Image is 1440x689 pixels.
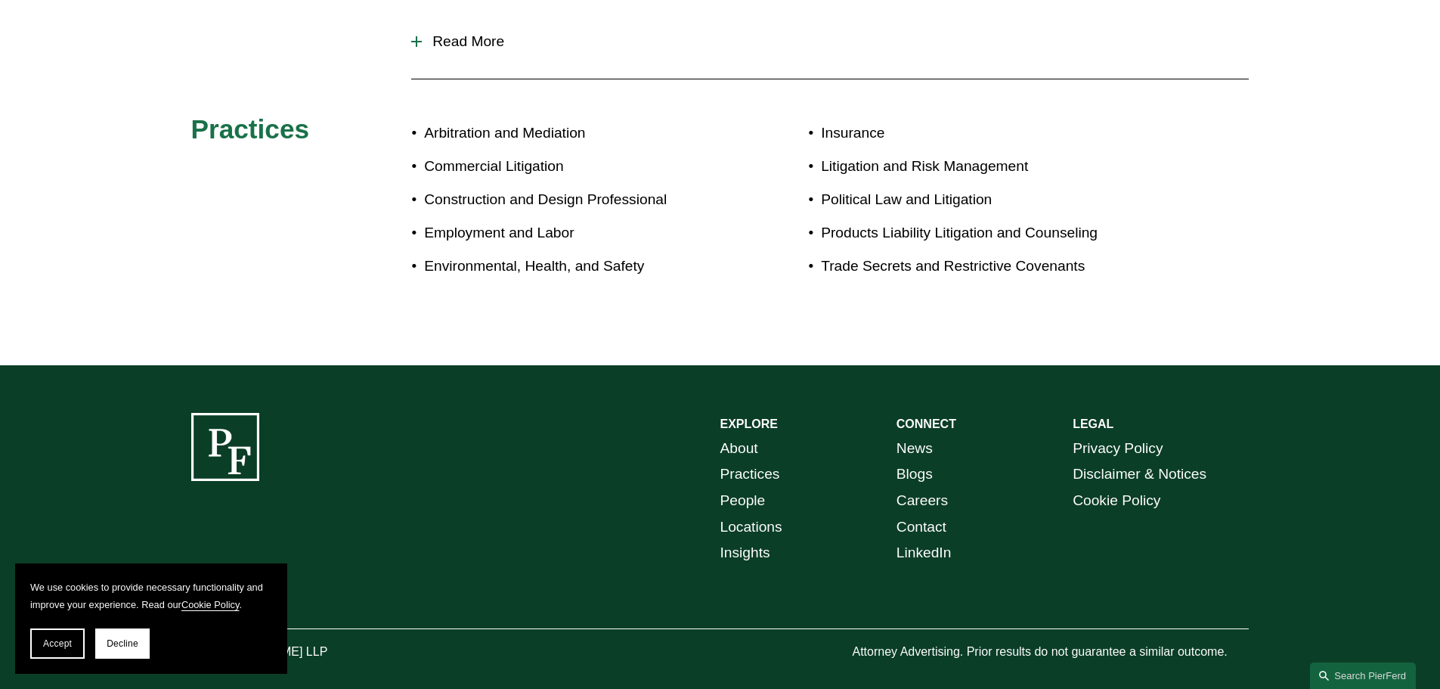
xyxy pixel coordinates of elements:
[422,33,1249,50] span: Read More
[720,436,758,462] a: About
[30,628,85,659] button: Accept
[424,253,720,280] p: Environmental, Health, and Safety
[424,120,720,147] p: Arbitration and Mediation
[897,417,956,430] strong: CONNECT
[1073,488,1160,514] a: Cookie Policy
[424,154,720,180] p: Commercial Litigation
[15,563,287,674] section: Cookie banner
[897,488,948,514] a: Careers
[1310,663,1416,689] a: Search this site
[720,514,782,541] a: Locations
[897,436,933,462] a: News
[30,579,272,613] p: We use cookies to provide necessary functionality and improve your experience. Read our .
[43,638,72,649] span: Accept
[1073,436,1163,462] a: Privacy Policy
[424,187,720,213] p: Construction and Design Professional
[107,638,138,649] span: Decline
[720,488,766,514] a: People
[720,540,770,566] a: Insights
[720,417,778,430] strong: EXPLORE
[411,22,1249,61] button: Read More
[821,253,1161,280] p: Trade Secrets and Restrictive Covenants
[897,540,952,566] a: LinkedIn
[1073,461,1206,488] a: Disclaimer & Notices
[181,599,240,610] a: Cookie Policy
[897,514,946,541] a: Contact
[191,641,412,663] p: © [PERSON_NAME] LLP
[424,220,720,247] p: Employment and Labor
[852,641,1249,663] p: Attorney Advertising. Prior results do not guarantee a similar outcome.
[191,114,310,144] span: Practices
[821,187,1161,213] p: Political Law and Litigation
[821,120,1161,147] p: Insurance
[1073,417,1113,430] strong: LEGAL
[821,220,1161,247] p: Products Liability Litigation and Counseling
[897,461,933,488] a: Blogs
[720,461,780,488] a: Practices
[821,154,1161,180] p: Litigation and Risk Management
[95,628,150,659] button: Decline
